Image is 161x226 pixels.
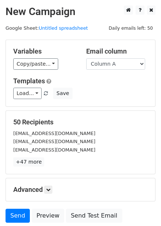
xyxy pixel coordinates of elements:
[6,25,88,31] small: Google Sheet:
[13,77,45,85] a: Templates
[13,58,58,70] a: Copy/paste...
[106,24,155,32] span: Daily emails left: 50
[6,6,155,18] h2: New Campaign
[124,191,161,226] iframe: Chat Widget
[13,157,44,167] a: +47 more
[106,25,155,31] a: Daily emails left: 50
[86,47,148,55] h5: Email column
[39,25,88,31] a: Untitled spreadsheet
[13,139,95,144] small: [EMAIL_ADDRESS][DOMAIN_NAME]
[32,209,64,223] a: Preview
[13,88,42,99] a: Load...
[13,131,95,136] small: [EMAIL_ADDRESS][DOMAIN_NAME]
[53,88,72,99] button: Save
[6,209,30,223] a: Send
[13,147,95,153] small: [EMAIL_ADDRESS][DOMAIN_NAME]
[13,47,75,55] h5: Variables
[66,209,122,223] a: Send Test Email
[13,118,148,126] h5: 50 Recipients
[13,186,148,194] h5: Advanced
